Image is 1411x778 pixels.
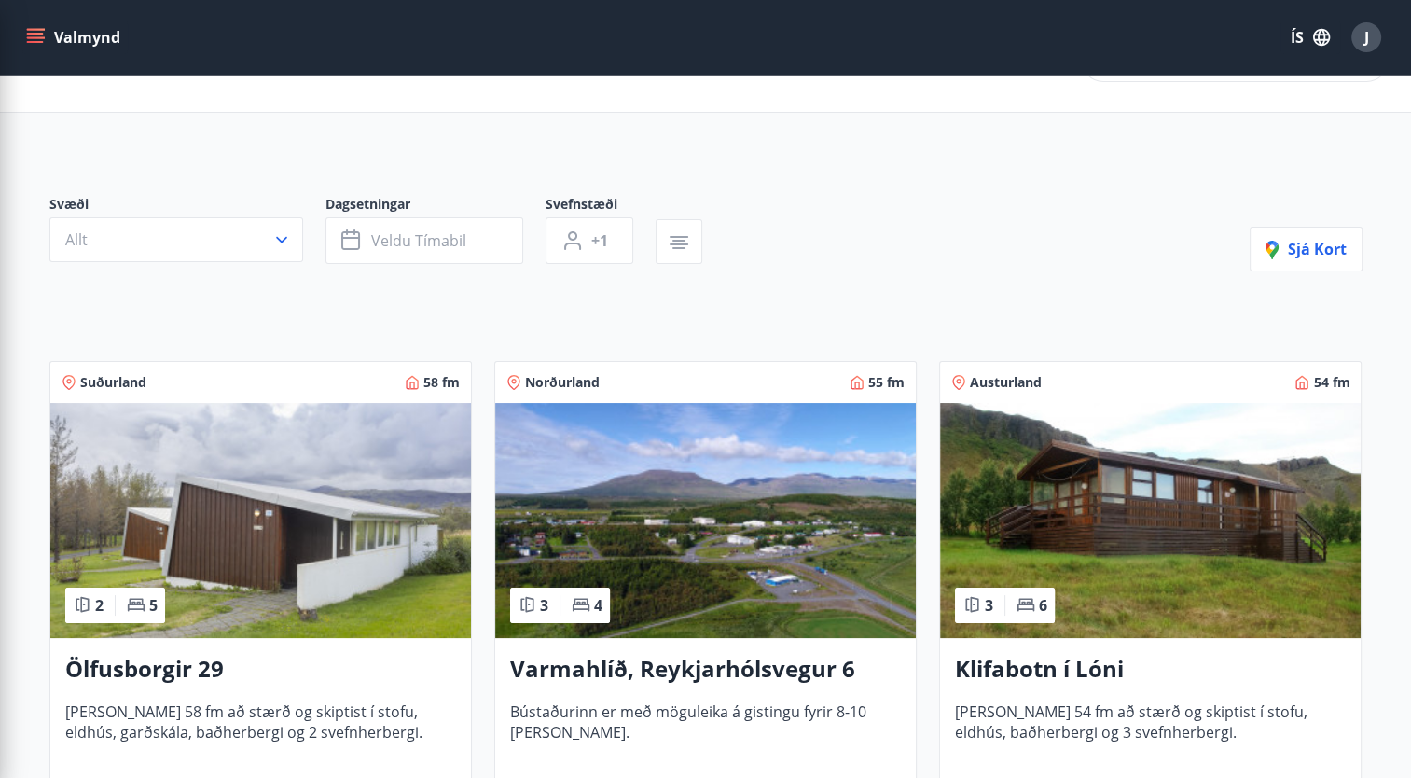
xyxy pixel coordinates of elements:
[1364,27,1369,48] span: J
[95,595,104,616] span: 2
[325,217,523,264] button: Veldu tímabil
[1266,239,1347,259] span: Sjá kort
[65,229,88,250] span: Allt
[149,595,158,616] span: 5
[940,403,1361,638] img: Paella dish
[1039,595,1047,616] span: 6
[1280,21,1340,54] button: ÍS
[510,653,901,687] h3: Varmahlíð, Reykjarhólsvegur 6
[423,373,460,392] span: 58 fm
[80,373,146,392] span: Suðurland
[868,373,905,392] span: 55 fm
[510,702,901,763] span: Bústaðurinn er með möguleika á gistingu fyrir 8-10 [PERSON_NAME].
[525,373,600,392] span: Norðurland
[50,403,471,638] img: Paella dish
[65,702,456,763] span: [PERSON_NAME] 58 fm að stærð og skiptist í stofu, eldhús, garðskála, baðherbergi og 2 svefnherbergi.
[546,217,633,264] button: +1
[594,595,602,616] span: 4
[540,595,548,616] span: 3
[22,21,128,54] button: menu
[970,373,1042,392] span: Austurland
[1313,373,1349,392] span: 54 fm
[955,653,1346,687] h3: Klifabotn í Lóni
[371,230,466,251] span: Veldu tímabil
[495,403,916,638] img: Paella dish
[65,653,456,687] h3: Ölfusborgir 29
[1250,227,1363,271] button: Sjá kort
[49,217,303,262] button: Allt
[1344,15,1389,60] button: J
[546,195,656,217] span: Svefnstæði
[591,230,608,251] span: +1
[49,195,325,217] span: Svæði
[955,702,1346,763] span: [PERSON_NAME] 54 fm að stærð og skiptist í stofu, eldhús, baðherbergi og 3 svefnherbergi.
[985,595,993,616] span: 3
[325,195,546,217] span: Dagsetningar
